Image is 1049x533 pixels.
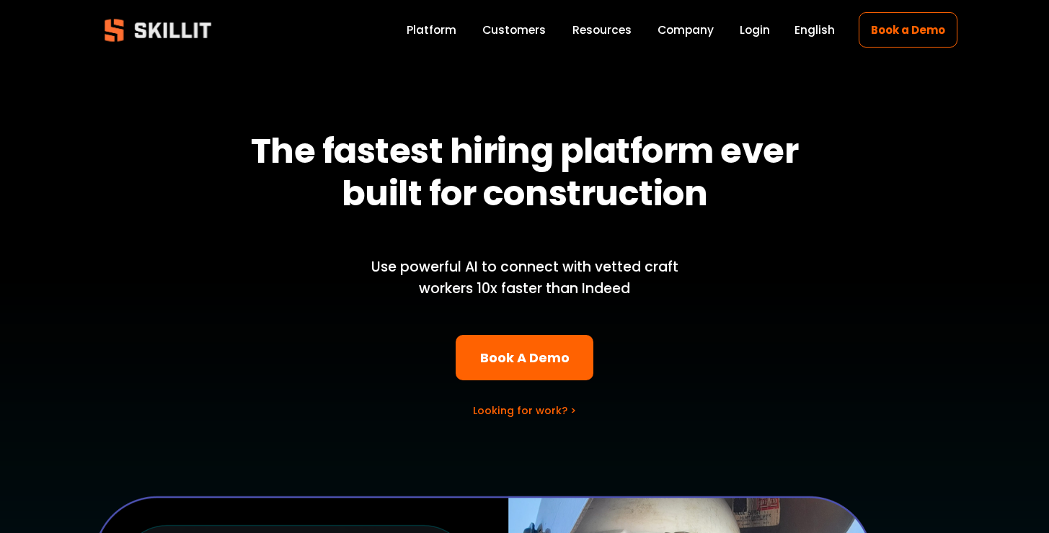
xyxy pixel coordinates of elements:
[407,20,456,40] a: Platform
[572,22,632,38] span: Resources
[795,20,835,40] div: language picker
[740,20,770,40] a: Login
[482,20,546,40] a: Customers
[572,20,632,40] a: folder dropdown
[92,9,223,52] img: Skillit
[473,403,576,418] a: Looking for work? >
[859,12,957,48] a: Book a Demo
[795,22,835,38] span: English
[456,335,593,380] a: Book A Demo
[347,256,703,300] p: Use powerful AI to connect with vetted craft workers 10x faster than Indeed
[251,127,805,218] strong: The fastest hiring platform ever built for construction
[658,20,714,40] a: Company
